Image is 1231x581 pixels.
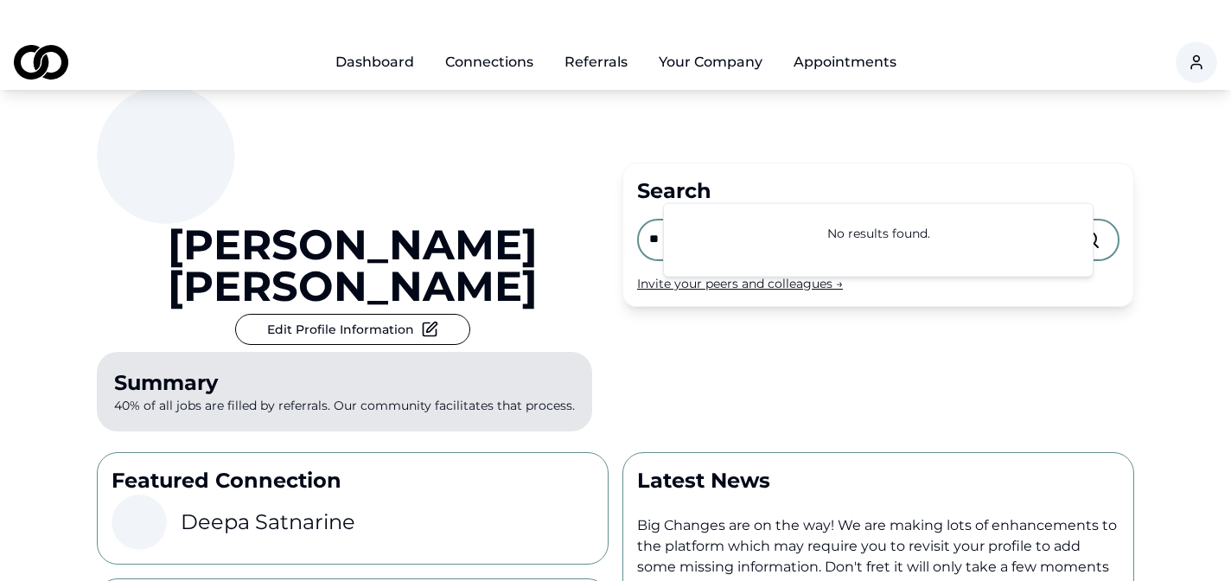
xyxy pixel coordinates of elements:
a: [PERSON_NAME] [PERSON_NAME] [97,224,609,307]
a: Referrals [551,45,641,80]
a: Appointments [780,45,910,80]
a: Connections [431,45,547,80]
img: logo [14,45,68,80]
button: Your Company [645,45,776,80]
h3: Deepa Satnarine [181,508,355,536]
p: Featured Connection [112,467,594,495]
div: Invite your peers and colleagues → [637,275,1119,292]
div: No results found. [664,204,1093,263]
p: 40% of all jobs are filled by referrals. Our community facilitates that process. [97,352,592,431]
div: Suggestions [664,204,1093,277]
button: Edit Profile Information [235,314,470,345]
p: Latest News [637,467,1119,495]
nav: Main [322,45,910,80]
div: Search [637,177,1119,205]
a: Dashboard [322,45,428,80]
div: Summary [114,369,575,397]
